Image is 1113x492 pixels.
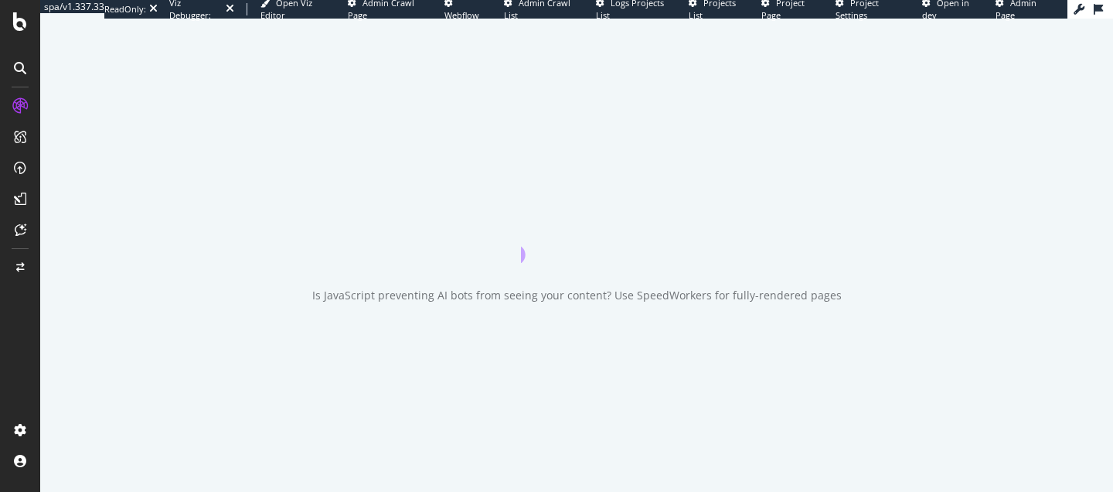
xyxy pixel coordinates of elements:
div: animation [521,207,632,263]
div: ReadOnly: [104,3,146,15]
div: Is JavaScript preventing AI bots from seeing your content? Use SpeedWorkers for fully-rendered pages [312,288,842,303]
span: Webflow [444,9,479,21]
